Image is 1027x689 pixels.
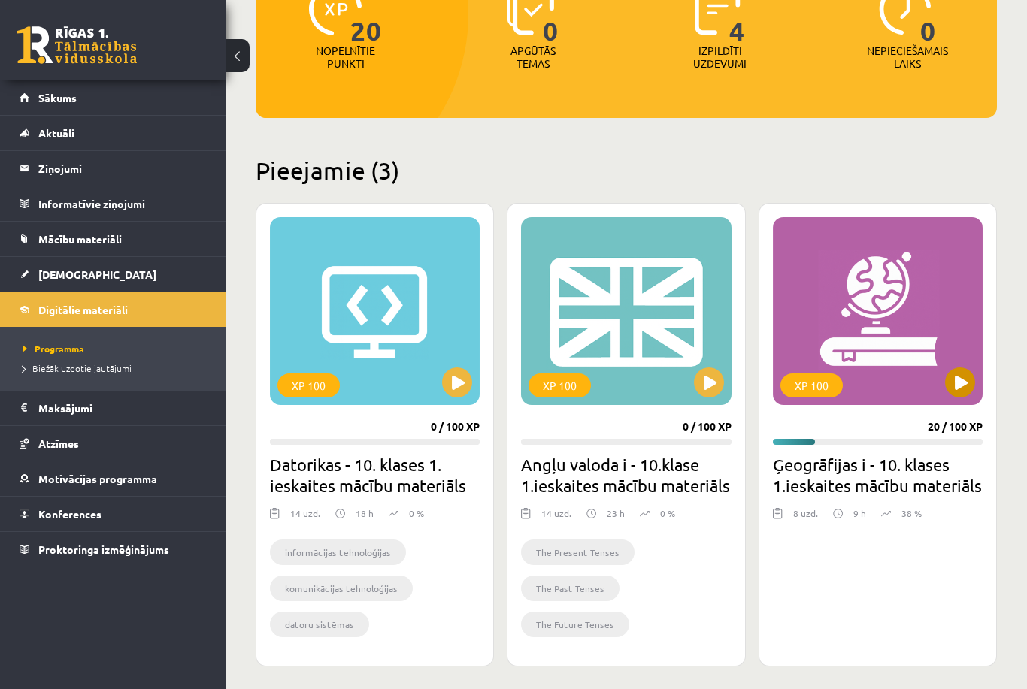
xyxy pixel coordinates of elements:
[541,506,571,529] div: 14 uzd.
[38,507,101,521] span: Konferences
[23,361,211,375] a: Biežāk uzdotie jautājumi
[20,222,207,256] a: Mācību materiāli
[521,539,635,565] li: The Present Tenses
[529,373,591,397] div: XP 100
[38,232,122,246] span: Mācību materiāli
[38,126,74,140] span: Aktuāli
[23,362,132,374] span: Biežāk uzdotie jautājumi
[270,539,406,565] li: informācijas tehnoloģijas
[20,80,207,115] a: Sākums
[20,116,207,150] a: Aktuāli
[316,44,375,70] p: Nopelnītie punkti
[17,26,137,64] a: Rīgas 1. Tālmācības vidusskola
[270,576,413,601] li: komunikācijas tehnoloģijas
[23,342,211,355] a: Programma
[20,257,207,292] a: [DEMOGRAPHIC_DATA]
[38,267,156,281] span: [DEMOGRAPHIC_DATA]
[256,156,997,185] h2: Pieejamie (3)
[23,343,84,355] span: Programma
[20,391,207,425] a: Maksājumi
[521,576,620,601] li: The Past Tenses
[270,612,369,637] li: datoru sistēmas
[270,454,480,496] h2: Datorikas - 10. klases 1. ieskaites mācību materiāls
[38,151,207,186] legend: Ziņojumi
[38,437,79,450] span: Atzīmes
[290,506,320,529] div: 14 uzd.
[773,454,983,496] h2: Ģeogrāfijas i - 10. klases 1.ieskaites mācību materiāls
[20,497,207,531] a: Konferences
[867,44,948,70] p: Nepieciešamais laiks
[20,461,207,496] a: Motivācijas programma
[38,472,157,485] span: Motivācijas programma
[853,506,866,520] p: 9 h
[38,91,77,104] span: Sākums
[38,186,207,221] legend: Informatīvie ziņojumi
[20,151,207,186] a: Ziņojumi
[356,506,374,520] p: 18 h
[20,426,207,461] a: Atzīmes
[660,506,675,520] p: 0 %
[901,506,922,520] p: 38 %
[38,391,207,425] legend: Maksājumi
[521,454,731,496] h2: Angļu valoda i - 10.klase 1.ieskaites mācību materiāls
[504,44,562,70] p: Apgūtās tēmas
[20,532,207,567] a: Proktoringa izmēģinājums
[780,373,843,397] div: XP 100
[793,506,818,529] div: 8 uzd.
[409,506,424,520] p: 0 %
[691,44,750,70] p: Izpildīti uzdevumi
[20,186,207,221] a: Informatīvie ziņojumi
[607,506,625,520] p: 23 h
[38,303,128,316] span: Digitālie materiāli
[38,542,169,556] span: Proktoringa izmēģinājums
[277,373,340,397] div: XP 100
[20,292,207,327] a: Digitālie materiāli
[521,612,629,637] li: The Future Tenses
